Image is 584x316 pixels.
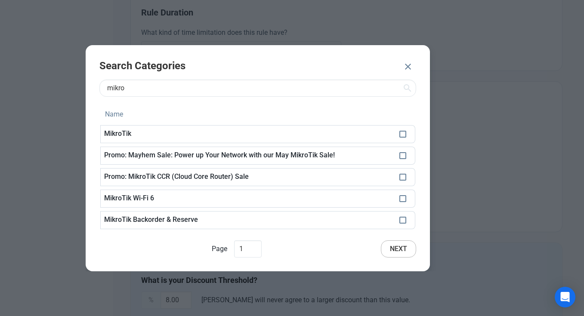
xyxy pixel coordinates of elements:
[381,240,416,258] button: Next
[390,244,407,254] span: Next
[104,173,392,181] p: Promo: MikroTik CCR (Cloud Core Router) Sale
[104,216,392,224] p: MikroTik Backorder & Reserve
[104,151,392,159] p: Promo: Mayhem Sale: Power up Your Network with our May MikroTik Sale!
[99,240,381,258] div: Page
[104,130,392,138] p: MikroTik
[555,287,575,307] div: Open Intercom Messenger
[99,59,396,73] h2: Search Categories
[104,194,392,202] p: MikroTik Wi-Fi 6
[99,80,416,97] input: Category name, etc...
[105,109,123,120] span: Name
